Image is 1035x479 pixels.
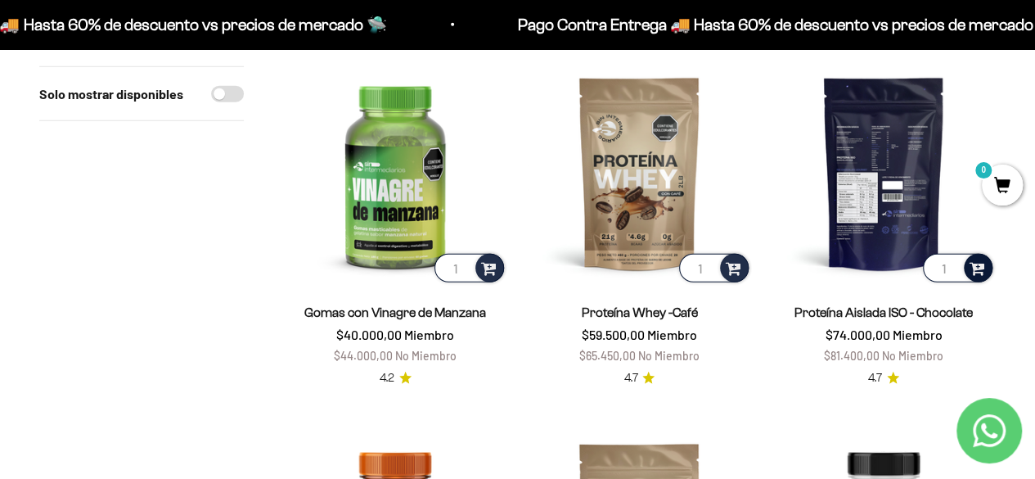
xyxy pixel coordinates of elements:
a: 4.24.2 de 5.0 estrellas [380,369,412,387]
span: No Miembro [882,349,943,363]
span: $40.000,00 [336,327,402,342]
img: Proteína Aislada ISO - Chocolate [772,61,996,285]
span: $59.500,00 [582,327,645,342]
a: Proteína Whey -Café [581,305,697,319]
span: $65.450,00 [579,349,636,363]
span: No Miembro [638,349,700,363]
a: 4.74.7 de 5.0 estrellas [868,369,899,387]
a: Proteína Aislada ISO - Chocolate [794,305,973,319]
span: No Miembro [395,349,457,363]
span: 4.7 [868,369,882,387]
span: Miembro [404,327,454,342]
span: $81.400,00 [824,349,880,363]
a: 4.74.7 de 5.0 estrellas [623,369,655,387]
mark: 0 [974,160,993,180]
span: $44.000,00 [334,349,393,363]
a: 0 [982,178,1023,196]
a: Gomas con Vinagre de Manzana [304,305,486,319]
span: $74.000,00 [825,327,889,342]
span: 4.2 [380,369,394,387]
span: Miembro [892,327,942,342]
span: 4.7 [623,369,637,387]
span: Miembro [647,327,697,342]
label: Solo mostrar disponibles [39,83,183,104]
